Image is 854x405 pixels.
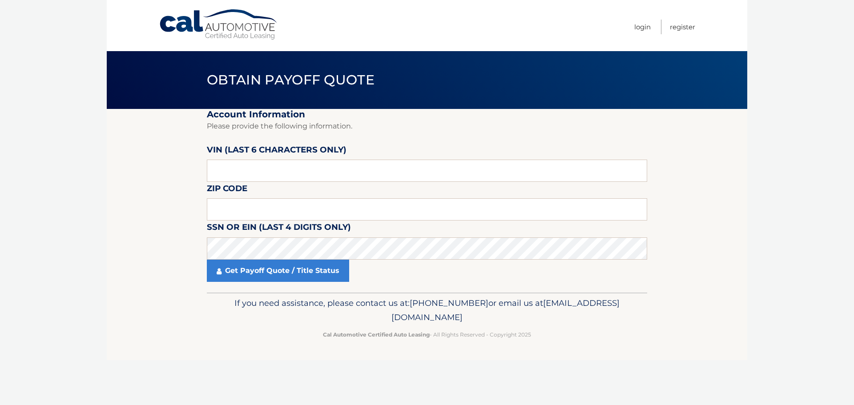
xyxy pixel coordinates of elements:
label: VIN (last 6 characters only) [207,143,346,160]
p: - All Rights Reserved - Copyright 2025 [213,330,641,339]
span: Obtain Payoff Quote [207,72,375,88]
a: Get Payoff Quote / Title Status [207,260,349,282]
a: Cal Automotive [159,9,279,40]
a: Login [634,20,651,34]
a: Register [670,20,695,34]
label: SSN or EIN (last 4 digits only) [207,221,351,237]
h2: Account Information [207,109,647,120]
strong: Cal Automotive Certified Auto Leasing [323,331,430,338]
p: If you need assistance, please contact us at: or email us at [213,296,641,325]
span: [PHONE_NUMBER] [410,298,488,308]
label: Zip Code [207,182,247,198]
p: Please provide the following information. [207,120,647,132]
